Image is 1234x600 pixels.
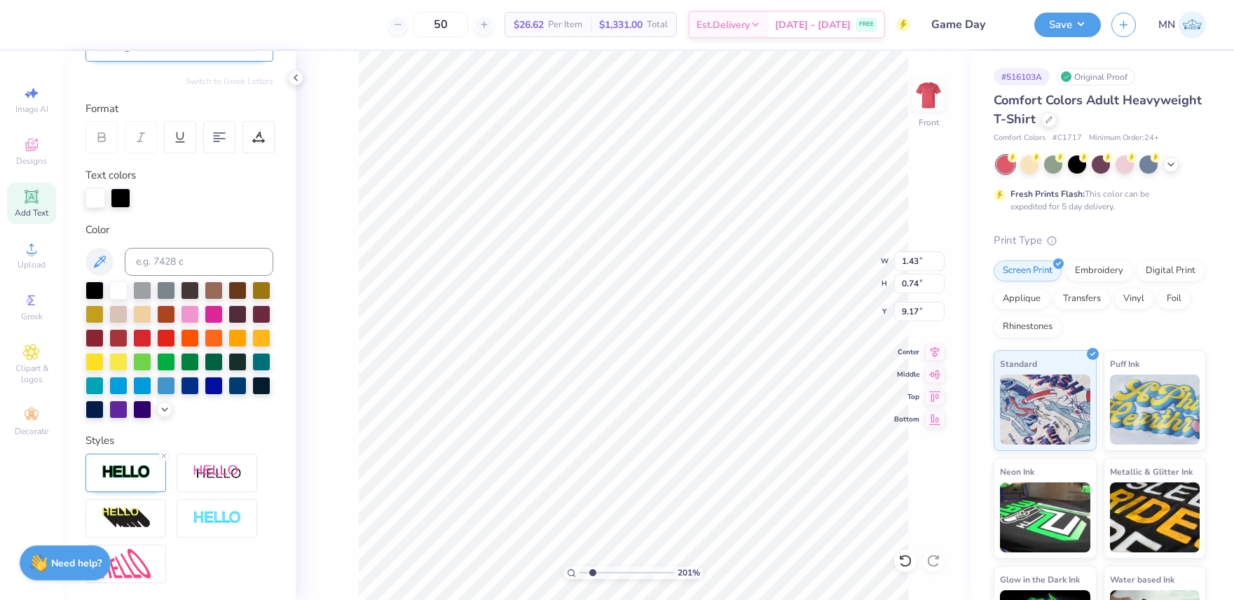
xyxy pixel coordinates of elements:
div: Embroidery [1066,260,1132,281]
span: Glow in the Dark Ink [1000,572,1080,587]
img: Shadow [193,464,242,482]
img: Neon Ink [1000,482,1090,552]
div: Applique [994,288,1050,309]
div: Front [919,116,939,129]
img: 3d Illusion [102,507,151,529]
strong: Need help? [51,557,102,570]
div: Digital Print [1137,260,1205,281]
span: Decorate [15,426,48,437]
img: Free Distort [102,549,151,579]
span: FREE [859,20,874,29]
div: Transfers [1054,288,1110,309]
button: Switch to Greek Letters [186,76,273,87]
span: Greek [21,311,43,322]
span: Total [647,18,668,32]
span: Clipart & logos [7,363,56,385]
input: e.g. 7428 c [125,248,273,276]
span: Comfort Colors [994,132,1046,144]
div: # 516103A [994,68,1050,85]
span: Add Text [15,207,48,218]
img: Metallic & Glitter Ink [1110,482,1200,552]
input: – – [413,12,468,37]
div: Original Proof [1057,68,1135,85]
span: Bottom [894,414,919,424]
span: Metallic & Glitter Ink [1110,464,1193,479]
span: Top [894,392,919,402]
span: Image AI [15,104,48,115]
div: Format [85,101,275,117]
div: This color can be expedited for 5 day delivery. [1010,188,1183,213]
span: Comfort Colors Adult Heavyweight T-Shirt [994,92,1202,127]
span: MN [1158,17,1175,33]
div: Screen Print [994,260,1062,281]
a: MN [1158,11,1206,39]
span: Upload [18,259,46,270]
div: Vinyl [1114,288,1153,309]
img: Mark Navarro [1179,11,1206,39]
span: Minimum Order: 24 + [1089,132,1159,144]
div: Foil [1158,288,1191,309]
span: Est. Delivery [697,18,750,32]
img: Puff Ink [1110,375,1200,445]
label: Text colors [85,167,136,183]
span: Standard [1000,356,1037,371]
img: Standard [1000,375,1090,445]
span: $1,331.00 [599,18,643,32]
span: # C1717 [1053,132,1082,144]
span: Neon Ink [1000,464,1034,479]
input: Untitled Design [921,11,1024,39]
span: Per Item [548,18,582,32]
span: 201 % [678,566,700,579]
span: Designs [16,155,47,167]
div: Color [85,222,273,238]
span: Center [894,347,919,357]
span: Middle [894,370,919,379]
button: Save [1034,13,1101,37]
span: Water based Ink [1110,572,1174,587]
div: Print Type [994,232,1206,249]
img: Stroke [102,464,151,480]
span: [DATE] - [DATE] [775,18,851,32]
span: Puff Ink [1110,356,1139,371]
div: Styles [85,433,273,449]
span: $26.62 [514,18,544,32]
img: Front [914,81,942,109]
div: Rhinestones [994,316,1062,337]
img: Negative Space [193,510,242,526]
strong: Fresh Prints Flash: [1010,188,1085,200]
